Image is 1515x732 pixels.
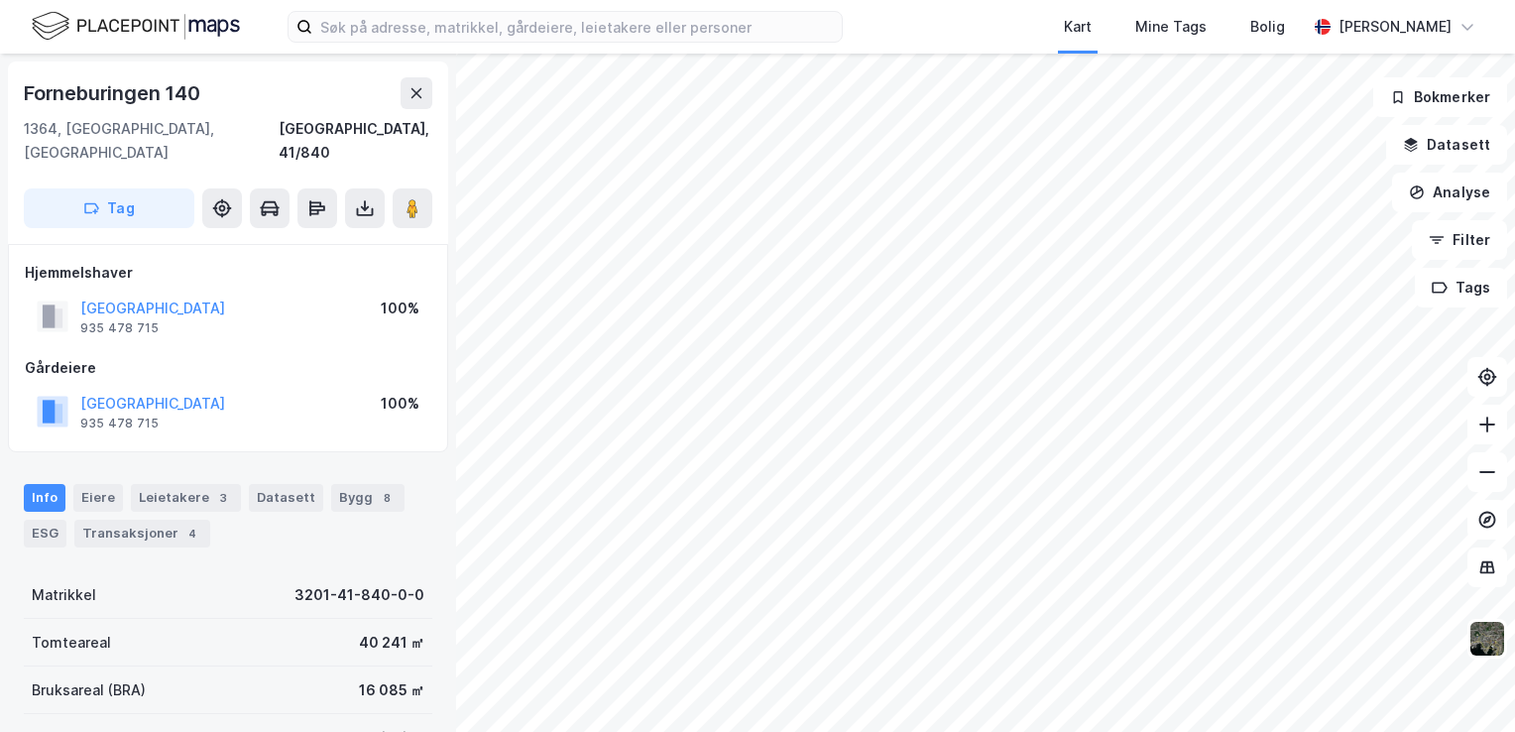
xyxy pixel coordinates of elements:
[25,356,431,380] div: Gårdeiere
[381,297,419,320] div: 100%
[377,488,397,508] div: 8
[312,12,842,42] input: Søk på adresse, matrikkel, gårdeiere, leietakere eller personer
[32,631,111,655] div: Tomteareal
[1415,268,1507,307] button: Tags
[80,416,159,431] div: 935 478 715
[213,488,233,508] div: 3
[131,484,241,512] div: Leietakere
[24,77,204,109] div: Forneburingen 140
[24,117,279,165] div: 1364, [GEOGRAPHIC_DATA], [GEOGRAPHIC_DATA]
[80,320,159,336] div: 935 478 715
[1064,15,1092,39] div: Kart
[1416,637,1515,732] iframe: Chat Widget
[1373,77,1507,117] button: Bokmerker
[73,484,123,512] div: Eiere
[1468,620,1506,658] img: 9k=
[1412,220,1507,260] button: Filter
[359,631,424,655] div: 40 241 ㎡
[1135,15,1207,39] div: Mine Tags
[1392,173,1507,212] button: Analyse
[32,9,240,44] img: logo.f888ab2527a4732fd821a326f86c7f29.svg
[279,117,432,165] div: [GEOGRAPHIC_DATA], 41/840
[359,678,424,702] div: 16 085 ㎡
[25,261,431,285] div: Hjemmelshaver
[24,484,65,512] div: Info
[249,484,323,512] div: Datasett
[1386,125,1507,165] button: Datasett
[32,583,96,607] div: Matrikkel
[32,678,146,702] div: Bruksareal (BRA)
[381,392,419,416] div: 100%
[1339,15,1452,39] div: [PERSON_NAME]
[294,583,424,607] div: 3201-41-840-0-0
[24,520,66,548] div: ESG
[1250,15,1285,39] div: Bolig
[331,484,405,512] div: Bygg
[1416,637,1515,732] div: Kontrollprogram for chat
[74,520,210,548] div: Transaksjoner
[24,188,194,228] button: Tag
[182,524,202,544] div: 4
